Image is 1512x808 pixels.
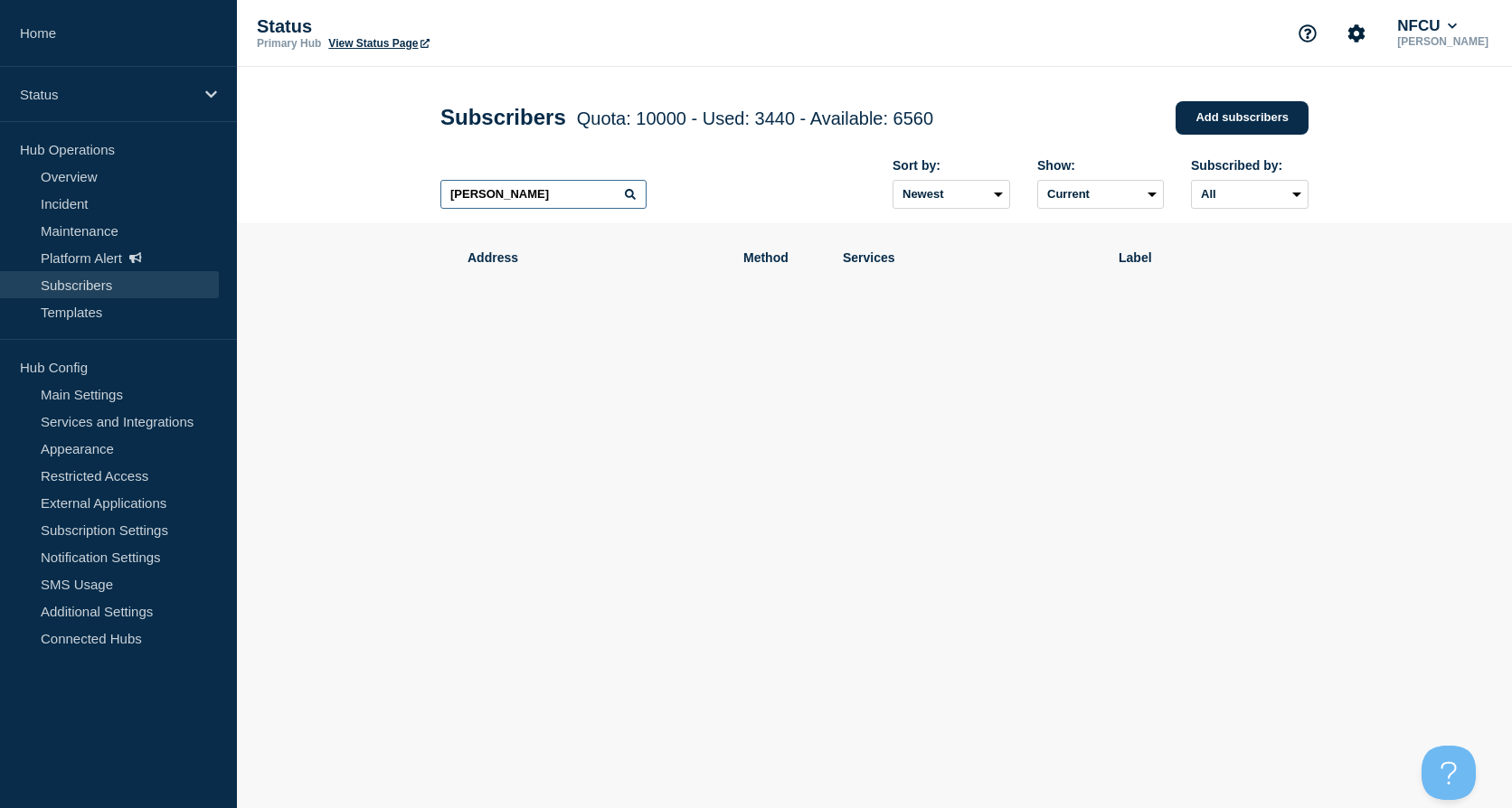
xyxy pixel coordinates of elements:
a: View Status Page [328,37,429,50]
h1: Subscribers [440,105,933,130]
div: Sort by: [893,158,1010,173]
div: Subscribed by: [1191,158,1309,173]
span: Services [843,250,1091,265]
span: Quota: 10000 - Used: 3440 - Available: 6560 [577,108,933,128]
button: NFCU [1394,17,1460,35]
span: Label [1119,250,1281,265]
a: Add subscribers [1176,101,1309,135]
button: Account settings [1337,14,1375,52]
input: Search subscribers [440,180,647,209]
button: Support [1289,14,1327,52]
iframe: Help Scout Beacon - Open [1422,746,1476,800]
p: Primary Hub [257,37,321,50]
p: Status [257,16,619,37]
div: Show: [1037,158,1164,173]
span: Address [468,250,716,265]
select: Deleted [1037,180,1164,209]
span: Method [743,250,816,265]
select: Sort by [893,180,1010,209]
p: [PERSON_NAME] [1394,35,1492,48]
select: Subscribed by [1191,180,1309,209]
p: Status [20,87,194,102]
